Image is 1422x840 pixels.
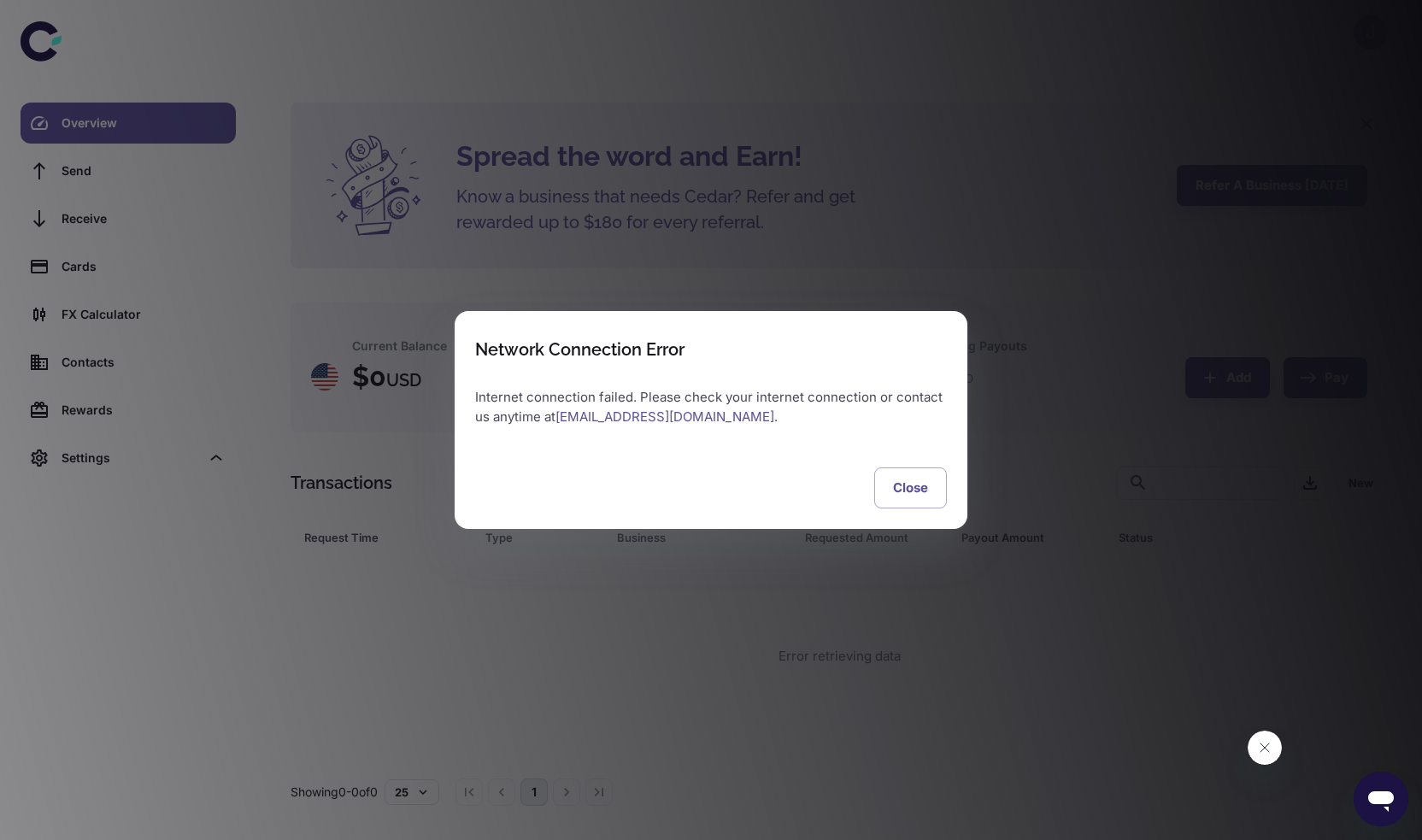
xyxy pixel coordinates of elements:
a: [EMAIL_ADDRESS][DOMAIN_NAME] [555,408,774,425]
iframe: Close message [1248,731,1282,765]
iframe: Button to launch messaging window [1354,772,1408,826]
button: Close [874,467,947,508]
div: Network Connection Error [475,339,685,360]
span: Hi. Need any help? [10,12,123,26]
p: Internet connection failed. Please check your internet connection or contact us anytime at . [475,388,947,426]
